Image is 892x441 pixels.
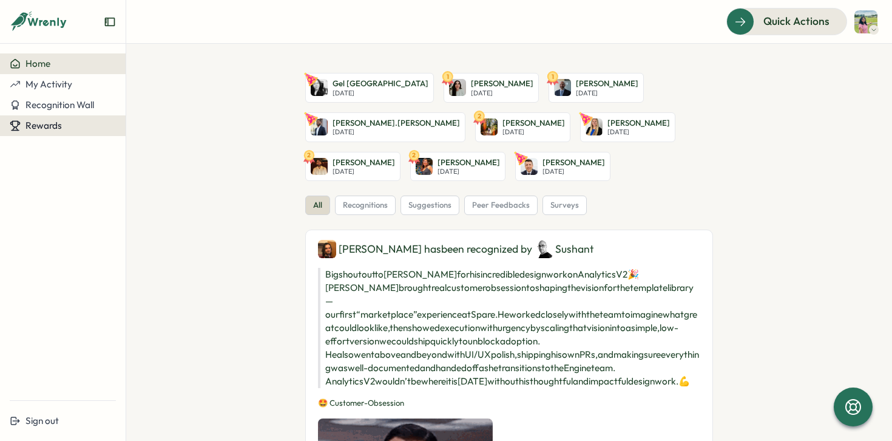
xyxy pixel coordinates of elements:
text: 1 [447,72,449,81]
p: [DATE] [333,168,395,176]
span: peer feedbacks [472,200,530,211]
img: Olivia Gauthier [449,79,466,96]
p: Gel [GEOGRAPHIC_DATA] [333,78,428,89]
p: [PERSON_NAME].[PERSON_NAME] [333,118,460,129]
p: [PERSON_NAME] [333,157,395,168]
img: Jason Miller [318,240,336,258]
img: Daniela Giraldo [481,118,498,135]
img: Gel San Diego [311,79,328,96]
span: Sign out [25,415,59,426]
div: Sushant [535,240,593,258]
p: [PERSON_NAME] [576,78,638,89]
span: Rewards [25,120,62,131]
text: 2 [308,151,311,159]
a: Afke Wolczyk[PERSON_NAME][DATE] [580,112,675,142]
p: [DATE] [542,168,605,176]
p: [PERSON_NAME] [607,118,670,129]
div: [PERSON_NAME] has been recognized by [318,240,700,258]
a: Matt Savel[PERSON_NAME][DATE] [515,152,610,182]
p: 🤩 Customer-Obsession [318,398,700,409]
span: surveys [550,200,579,211]
a: Gel San DiegoGel [GEOGRAPHIC_DATA][DATE] [305,73,434,103]
img: Manuel Gonzalez [311,158,328,175]
a: 2Daniela Giraldo[PERSON_NAME][DATE] [475,112,570,142]
p: [PERSON_NAME] [502,118,565,129]
img: Rob Salewytsch [554,79,571,96]
text: 1 [552,72,554,81]
span: all [313,200,322,211]
a: 1Olivia Gauthier[PERSON_NAME][DATE] [444,73,539,103]
p: [DATE] [333,128,460,136]
a: 2Manuel Gonzalez[PERSON_NAME][DATE] [305,152,400,182]
p: [PERSON_NAME] [542,157,605,168]
a: 1Rob Salewytsch[PERSON_NAME][DATE] [549,73,644,103]
button: Expand sidebar [104,16,116,28]
button: Quick Actions [726,8,847,35]
p: [DATE] [502,128,565,136]
span: Recognition Wall [25,99,94,111]
p: [DATE] [576,89,638,97]
span: Home [25,58,50,69]
a: ken.gayle[PERSON_NAME].[PERSON_NAME][DATE] [305,112,465,142]
p: [PERSON_NAME] [438,157,500,168]
span: My Activity [25,78,72,90]
p: [DATE] [607,128,670,136]
img: lasya.chitla [854,10,877,33]
text: 2 [478,111,481,120]
span: recognitions [343,200,388,211]
span: suggestions [408,200,451,211]
a: 2Valentina Nunez[PERSON_NAME][DATE] [410,152,505,182]
p: [DATE] [471,89,533,97]
p: [DATE] [438,168,500,176]
text: 2 [413,151,416,159]
img: ken.gayle [311,118,328,135]
p: [PERSON_NAME] [471,78,533,89]
p: [DATE] [333,89,428,97]
img: Afke Wolczyk [586,118,603,135]
img: Matt Savel [521,158,538,175]
span: Quick Actions [763,13,829,29]
p: Big shoutout to [PERSON_NAME] for his incredible design work on Analytics V2 🎉 [PERSON_NAME] brou... [318,268,700,388]
img: Valentina Nunez [416,158,433,175]
img: Sushant Sund [535,240,553,258]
